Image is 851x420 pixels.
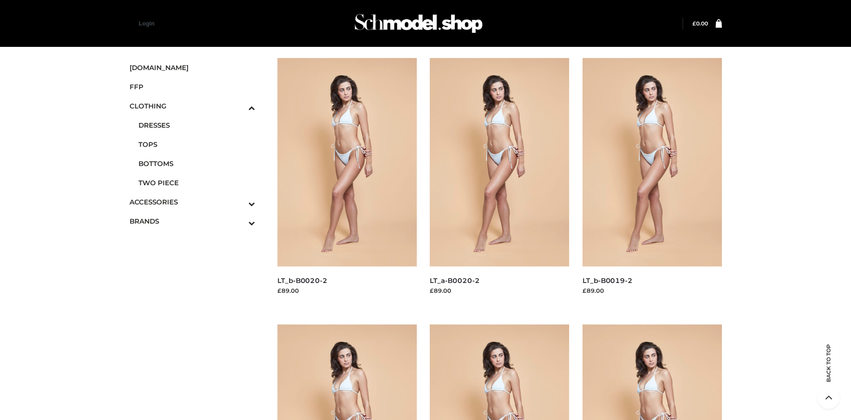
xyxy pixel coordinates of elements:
a: FFP [130,77,256,96]
img: Schmodel Admin 964 [352,6,486,41]
a: DRESSES [138,116,256,135]
a: Login [139,20,155,27]
a: ACCESSORIESToggle Submenu [130,192,256,212]
span: TOPS [138,139,256,150]
a: £0.00 [692,20,708,27]
a: TWO PIECE [138,173,256,192]
button: Toggle Submenu [224,212,255,231]
span: BOTTOMS [138,158,256,169]
span: CLOTHING [130,101,256,111]
a: BRANDSToggle Submenu [130,212,256,231]
span: ACCESSORIES [130,197,256,207]
a: CLOTHINGToggle Submenu [130,96,256,116]
span: FFP [130,82,256,92]
button: Toggle Submenu [224,96,255,116]
a: [DOMAIN_NAME] [130,58,256,77]
a: LT_b-B0020-2 [277,276,327,285]
span: £ [692,20,696,27]
bdi: 0.00 [692,20,708,27]
a: LT_a-B0020-2 [430,276,479,285]
span: [DOMAIN_NAME] [130,62,256,73]
span: DRESSES [138,120,256,130]
div: £89.00 [277,286,417,295]
div: £89.00 [583,286,722,295]
a: BOTTOMS [138,154,256,173]
a: TOPS [138,135,256,154]
div: £89.00 [430,286,569,295]
span: Back to top [817,360,840,382]
span: BRANDS [130,216,256,226]
button: Toggle Submenu [224,192,255,212]
span: TWO PIECE [138,178,256,188]
a: LT_b-B0019-2 [583,276,633,285]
